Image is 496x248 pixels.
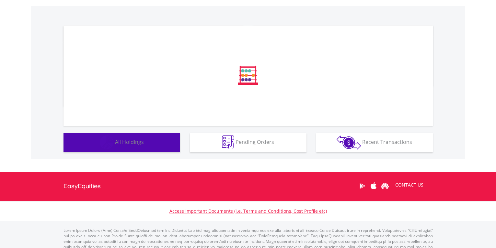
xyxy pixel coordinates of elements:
[115,138,144,146] span: All Holdings
[357,176,368,196] a: Google Play
[368,176,379,196] a: Apple
[63,172,101,201] a: EasyEquities
[169,208,327,214] a: Access Important Documents (i.e. Terms and Conditions, Cost Profile etc)
[391,176,428,194] a: CONTACT US
[222,135,234,149] img: pending_instructions-wht.png
[190,133,306,152] button: Pending Orders
[236,138,274,146] span: Pending Orders
[379,176,391,196] a: Huawei
[362,138,412,146] span: Recent Transactions
[63,133,180,152] button: All Holdings
[337,135,361,150] img: transactions-zar-wht.png
[316,133,433,152] button: Recent Transactions
[100,135,114,149] img: holdings-wht.png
